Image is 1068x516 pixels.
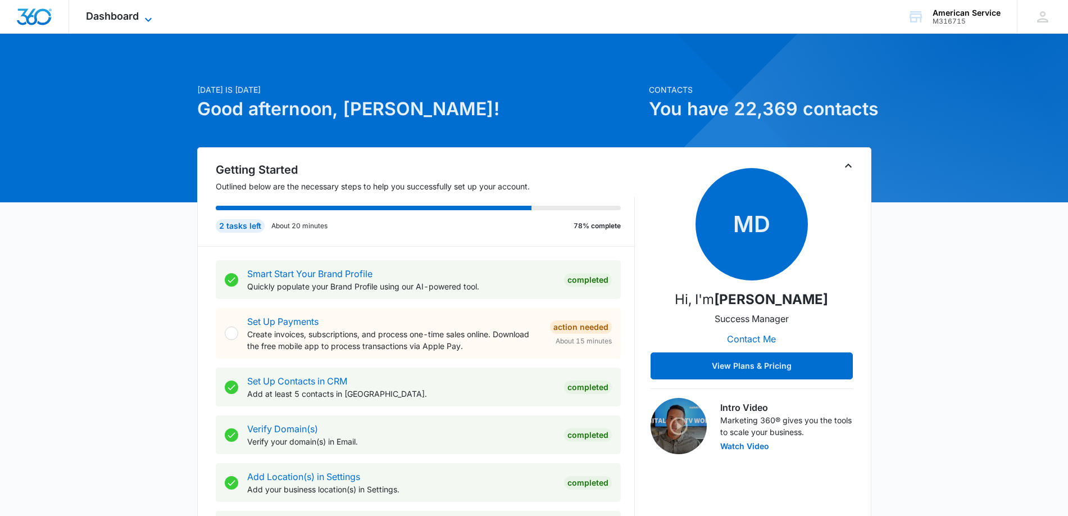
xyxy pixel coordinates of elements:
div: account id [933,17,1001,25]
p: About 20 minutes [271,221,328,231]
a: Verify Domain(s) [247,423,318,434]
p: Create invoices, subscriptions, and process one-time sales online. Download the free mobile app t... [247,328,541,352]
p: 78% complete [574,221,621,231]
p: Add your business location(s) in Settings. [247,483,555,495]
h1: Good afternoon, [PERSON_NAME]! [197,96,642,123]
span: Dashboard [86,10,139,22]
div: Completed [564,476,612,490]
a: Set Up Contacts in CRM [247,375,347,387]
button: Watch Video [720,442,769,450]
div: Completed [564,428,612,442]
img: Intro Video [651,398,707,454]
button: Toggle Collapse [842,159,855,173]
p: Quickly populate your Brand Profile using our AI-powered tool. [247,280,555,292]
p: Verify your domain(s) in Email. [247,436,555,447]
p: Add at least 5 contacts in [GEOGRAPHIC_DATA]. [247,388,555,400]
p: Hi, I'm [675,289,828,310]
h1: You have 22,369 contacts [649,96,871,123]
button: View Plans & Pricing [651,352,853,379]
div: Action Needed [550,320,612,334]
p: Marketing 360® gives you the tools to scale your business. [720,414,853,438]
a: Smart Start Your Brand Profile [247,268,372,279]
span: MD [696,168,808,280]
span: About 15 minutes [556,336,612,346]
div: 2 tasks left [216,219,265,233]
p: Outlined below are the necessary steps to help you successfully set up your account. [216,180,635,192]
div: Completed [564,273,612,287]
h2: Getting Started [216,161,635,178]
p: Contacts [649,84,871,96]
p: [DATE] is [DATE] [197,84,642,96]
h3: Intro Video [720,401,853,414]
a: Add Location(s) in Settings [247,471,360,482]
strong: [PERSON_NAME] [714,291,828,307]
div: account name [933,8,1001,17]
p: Success Manager [715,312,789,325]
div: Completed [564,381,612,394]
button: Contact Me [716,325,787,352]
a: Set Up Payments [247,316,319,327]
